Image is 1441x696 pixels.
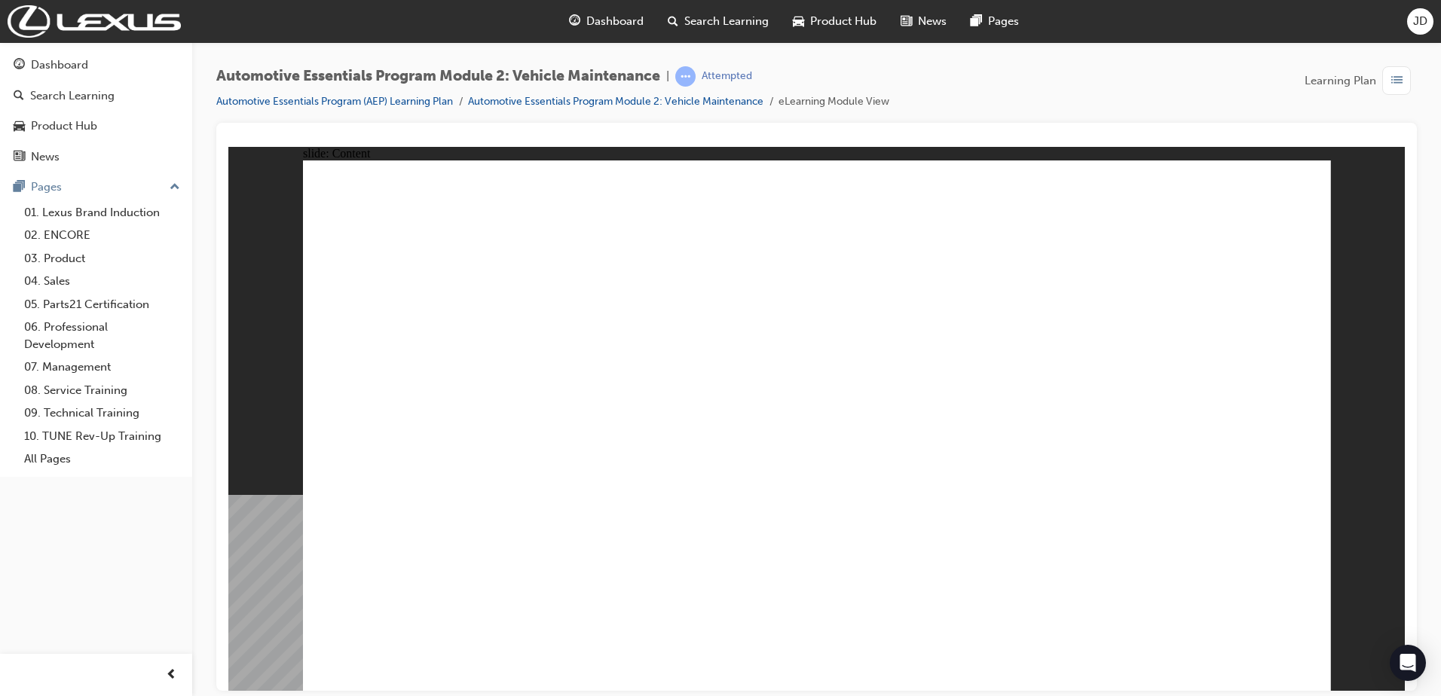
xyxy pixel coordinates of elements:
[216,68,660,85] span: Automotive Essentials Program Module 2: Vehicle Maintenance
[1413,13,1427,30] span: JD
[14,120,25,133] span: car-icon
[18,316,186,356] a: 06. Professional Development
[6,82,186,110] a: Search Learning
[901,12,912,31] span: news-icon
[18,224,186,247] a: 02. ENCORE
[656,6,781,37] a: search-iconSearch Learning
[14,181,25,194] span: pages-icon
[166,666,177,685] span: prev-icon
[889,6,959,37] a: news-iconNews
[988,13,1019,30] span: Pages
[14,151,25,164] span: news-icon
[6,51,186,79] a: Dashboard
[6,112,186,140] a: Product Hub
[675,66,696,87] span: learningRecordVerb_ATTEMPT-icon
[684,13,769,30] span: Search Learning
[1305,66,1417,95] button: Learning Plan
[18,201,186,224] a: 01. Lexus Brand Induction
[468,95,763,108] a: Automotive Essentials Program Module 2: Vehicle Maintenance
[31,179,62,196] div: Pages
[569,12,580,31] span: guage-icon
[18,425,186,448] a: 10. TUNE Rev-Up Training
[793,12,804,31] span: car-icon
[1305,72,1376,90] span: Learning Plan
[31,56,88,74] div: Dashboard
[1407,8,1433,35] button: JD
[31,148,60,166] div: News
[702,69,752,84] div: Attempted
[18,247,186,270] a: 03. Product
[18,356,186,379] a: 07. Management
[781,6,889,37] a: car-iconProduct Hub
[14,90,24,103] span: search-icon
[6,48,186,173] button: DashboardSearch LearningProduct HubNews
[14,59,25,72] span: guage-icon
[666,68,669,85] span: |
[557,6,656,37] a: guage-iconDashboard
[918,13,947,30] span: News
[6,173,186,201] button: Pages
[8,5,181,38] img: Trak
[971,12,982,31] span: pages-icon
[30,87,115,105] div: Search Learning
[18,270,186,293] a: 04. Sales
[959,6,1031,37] a: pages-iconPages
[18,293,186,316] a: 05. Parts21 Certification
[1390,645,1426,681] div: Open Intercom Messenger
[810,13,877,30] span: Product Hub
[1391,72,1403,90] span: list-icon
[170,178,180,197] span: up-icon
[6,143,186,171] a: News
[779,93,889,111] li: eLearning Module View
[668,12,678,31] span: search-icon
[586,13,644,30] span: Dashboard
[18,447,186,471] a: All Pages
[31,118,97,135] div: Product Hub
[18,379,186,402] a: 08. Service Training
[18,401,186,425] a: 09. Technical Training
[216,95,453,108] a: Automotive Essentials Program (AEP) Learning Plan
